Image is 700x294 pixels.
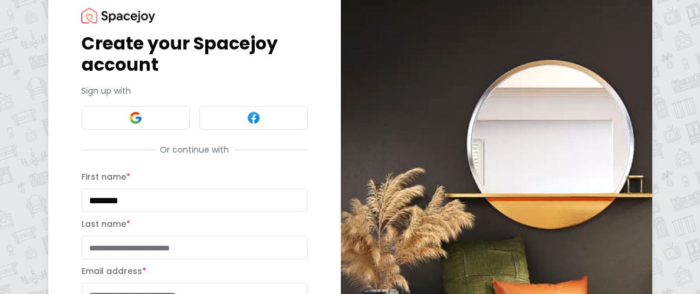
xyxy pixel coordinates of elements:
img: Google signin [129,111,143,125]
img: Spacejoy Logo [81,8,155,24]
img: Facebook signin [247,111,261,125]
p: Sign up with [81,85,308,97]
label: Email address [81,265,146,277]
label: Last name [81,218,130,230]
label: First name [81,171,130,183]
h1: Create your Spacejoy account [81,33,308,75]
span: Or continue with [155,144,234,156]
